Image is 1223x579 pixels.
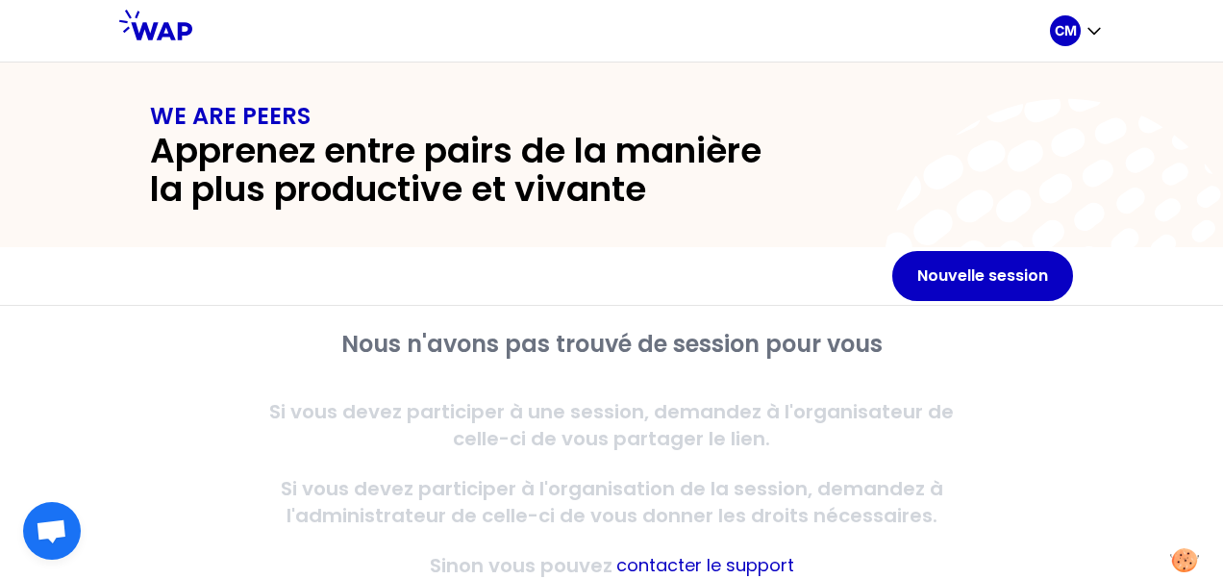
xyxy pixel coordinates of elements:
[616,552,794,579] button: contacter le support
[1055,21,1077,40] p: CM
[430,552,612,579] p: Sinon vous pouvez
[1050,15,1104,46] button: CM
[23,502,81,560] a: Ouvrir le chat
[892,251,1073,301] button: Nouvelle session
[242,398,981,452] p: Si vous devez participer à une session, demandez à l'organisateur de celle-ci de vous partager le...
[242,475,981,529] p: Si vous devez participer à l'organisation de la session, demandez à l'administrateur de celle-ci ...
[150,132,796,209] h2: Apprenez entre pairs de la manière la plus productive et vivante
[242,329,981,360] h2: Nous n'avons pas trouvé de session pour vous
[150,101,1073,132] h1: WE ARE PEERS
